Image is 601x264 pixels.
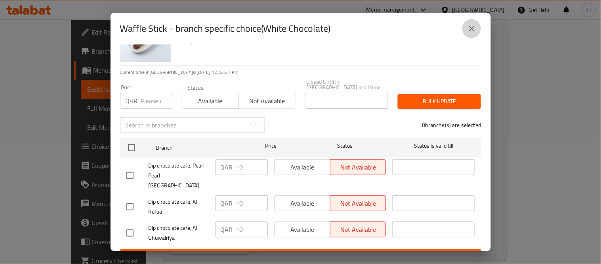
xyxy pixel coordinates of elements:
[156,143,238,153] span: Branch
[303,141,386,151] span: Status
[182,93,239,109] button: Available
[141,93,172,109] input: Please enter price
[236,222,268,237] input: Please enter price
[238,93,296,109] button: Not available
[180,36,475,47] h6: 28 QAR
[120,69,481,76] p: Current time in [GEOGRAPHIC_DATA] is [DATE] 12:44:47 PM
[221,162,233,172] p: QAR
[244,141,297,151] span: Price
[236,195,268,211] input: Please enter price
[221,225,233,234] p: QAR
[462,19,481,38] button: close
[398,94,481,109] button: Bulk update
[126,96,138,106] p: QAR
[236,159,268,175] input: Please enter price
[120,22,331,35] h2: Waffle Stick - branch specific choice(White Chocolate)
[404,96,475,106] span: Bulk update
[422,121,481,129] p: 0 branche(s) are selected
[149,197,209,217] span: Dip chocolate cafe, Al Rufaa
[149,161,209,191] span: Dip chocolate cafe, Pearl, Pearl [GEOGRAPHIC_DATA]
[185,95,236,107] span: Available
[221,198,233,208] p: QAR
[120,117,247,133] input: Search in branches
[120,249,481,264] button: Save
[392,141,475,151] span: Status is valid till
[149,223,209,243] span: Dip chocolate cafe, Al Ghuwairiya
[242,95,292,107] span: Not available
